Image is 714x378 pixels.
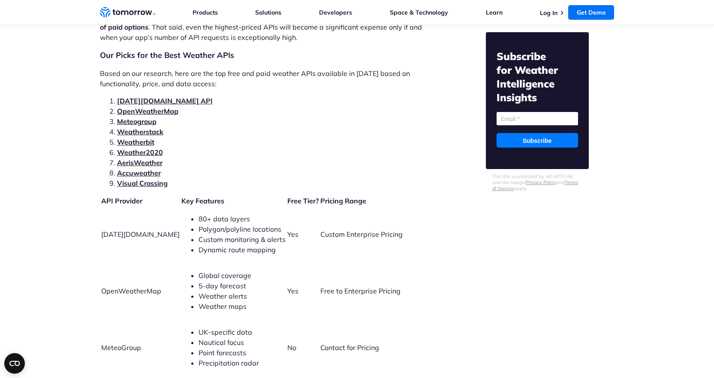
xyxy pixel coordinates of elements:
[199,328,252,336] span: UK-specific data
[199,302,247,311] span: Weather maps
[117,97,213,105] a: [DATE][DOMAIN_NAME] API
[320,230,403,239] span: Custom Enterprise Pricing
[526,179,556,185] a: Privacy Policy
[101,343,141,352] span: MeteoGroup
[199,215,250,223] span: 80+ data layers
[100,6,156,19] a: Home link
[287,343,296,352] span: No
[540,9,557,17] a: Log In
[181,197,224,205] b: Key Features
[319,9,352,16] a: Developers
[486,9,503,16] a: Learn
[101,230,180,239] span: [DATE][DOMAIN_NAME]
[199,348,246,357] span: Point forecasts
[320,343,379,352] span: Contact for Pricing
[199,271,251,280] span: Global coverage
[199,292,247,300] span: Weather alerts
[287,287,298,295] span: Yes
[390,9,448,16] a: Space & Technology
[117,127,163,136] a: Weatherstack
[320,197,366,205] b: Pricing Range
[287,197,319,205] b: Free Tier?
[199,235,286,244] span: Custom monitoring & alerts
[199,245,276,254] span: Dynamic route mapping
[100,68,440,89] p: Based on our research, here are the top free and paid weather APIs available in [DATE] based on f...
[199,338,244,347] span: Nautical focus
[4,353,25,374] button: Open CMP widget
[193,9,218,16] a: Products
[100,49,440,61] h2: Our Picks for the Best Weather APIs
[199,359,259,367] span: Precipitation radar
[117,138,154,146] a: Weatherbit
[101,197,142,205] b: API Provider
[492,179,578,191] a: Terms of Service
[117,107,178,115] a: OpenWeatherMap
[199,225,281,233] span: Polygon/polyline locations
[568,5,614,20] a: Get Demo
[255,9,281,16] a: Solutions
[117,169,161,177] a: Accuweather
[497,112,578,125] input: Email *
[497,49,578,104] h2: Subscribe for Weather Intelligence Insights
[117,179,168,187] a: Visual Crossing
[117,148,163,157] a: Weather2020
[492,173,582,191] p: This site is protected by reCAPTCHA and the Google and apply.
[287,230,298,239] span: Yes
[320,287,401,295] span: Free to Enterprise Pricing
[497,133,578,148] input: Subscribe
[100,12,440,42] p: . That said, even the highest-priced APIs will become a significant expense only if and when your...
[117,117,157,126] a: Meteogroup
[117,158,163,167] a: AerisWeather
[101,287,161,295] span: OpenWeatherMap
[199,281,246,290] span: 5-day forecast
